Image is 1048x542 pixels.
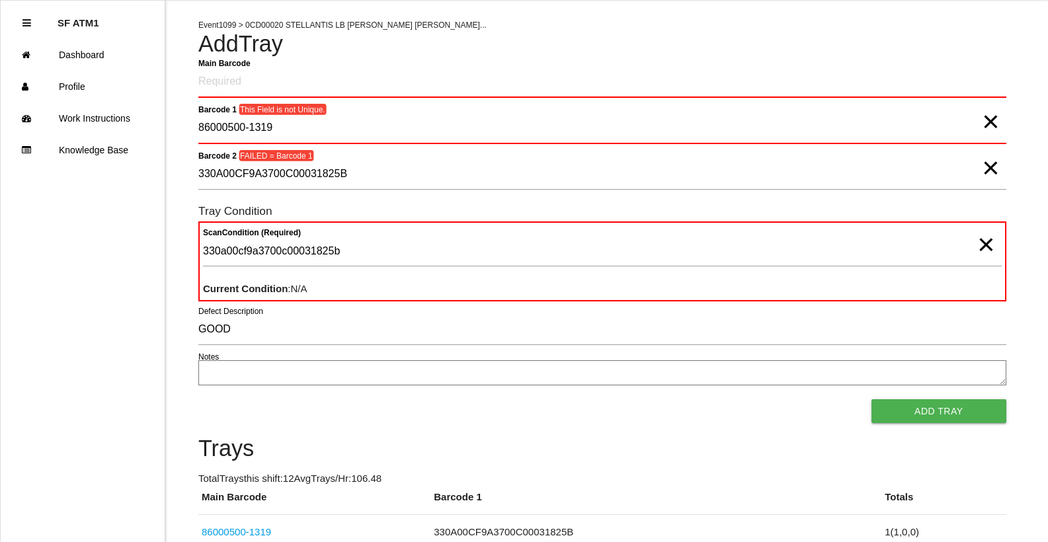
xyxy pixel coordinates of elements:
h6: Tray Condition [198,205,1006,217]
a: Dashboard [1,39,165,71]
p: Total Trays this shift: 12 Avg Trays /Hr: 106.48 [198,471,1006,486]
h4: Add Tray [198,32,1006,57]
input: Required [198,67,1006,98]
span: Clear Input [982,95,999,122]
div: Close [22,7,31,39]
a: Profile [1,71,165,102]
span: Event 1099 > 0CD00020 STELLANTIS LB [PERSON_NAME] [PERSON_NAME]... [198,20,487,30]
label: Notes [198,351,219,363]
th: Totals [881,490,1006,515]
p: SF ATM1 [58,7,99,28]
b: Scan Condition (Required) [203,228,301,237]
button: Add Tray [871,399,1006,423]
b: Main Barcode [198,58,251,67]
h4: Trays [198,436,1006,461]
span: : N/A [203,283,307,294]
a: Work Instructions [1,102,165,134]
b: Barcode 1 [198,104,237,114]
span: This Field is not Unique. [239,104,326,115]
b: Barcode 2 [198,151,237,160]
span: Clear Input [977,218,994,245]
span: FAILED = Barcode 1 [239,150,313,161]
th: Barcode 1 [430,490,881,515]
b: Current Condition [203,283,288,294]
a: Knowledge Base [1,134,165,166]
label: Defect Description [198,305,263,317]
span: Clear Input [982,141,999,168]
a: 86000500-1319 [202,526,271,537]
th: Main Barcode [198,490,430,515]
